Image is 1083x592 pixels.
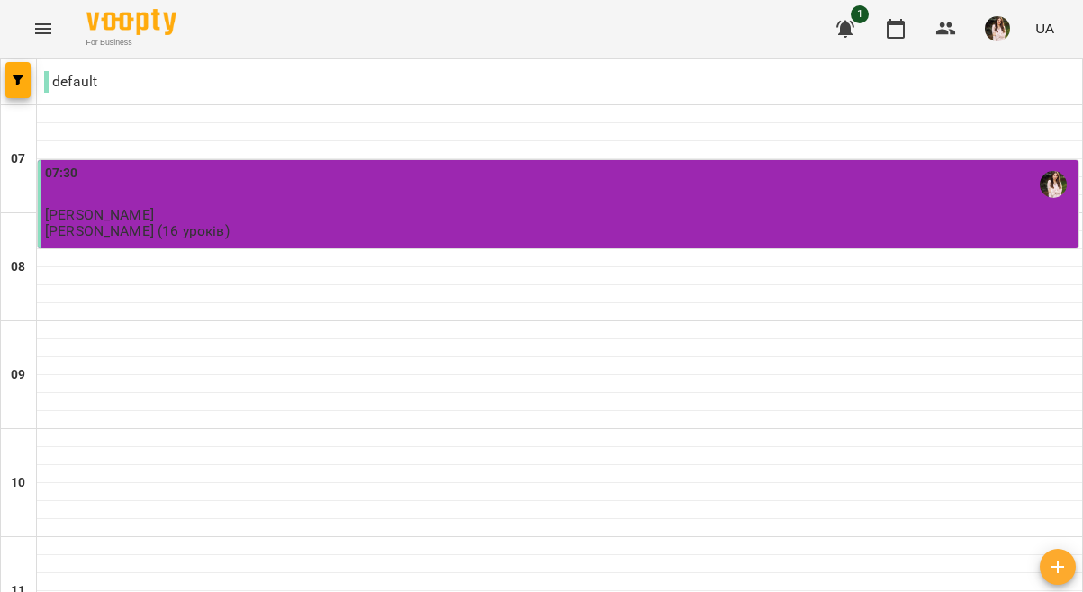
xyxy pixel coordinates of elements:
button: UA [1028,12,1061,45]
span: UA [1035,19,1054,38]
p: default [44,71,97,93]
label: 07:30 [45,164,78,184]
button: Menu [22,7,65,50]
img: Аліна Сілко [1040,171,1067,198]
span: 1 [851,5,869,23]
h6: 07 [11,149,25,169]
h6: 08 [11,257,25,277]
img: Voopty Logo [86,9,176,35]
span: [PERSON_NAME] [45,206,154,223]
span: For Business [86,37,176,49]
h6: 09 [11,365,25,385]
img: 0c816b45d4ae52af7ed0235fc7ac0ba2.jpg [985,16,1010,41]
h6: 10 [11,473,25,493]
button: Створити урок [1040,549,1076,585]
p: [PERSON_NAME] (16 уроків) [45,223,230,238]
